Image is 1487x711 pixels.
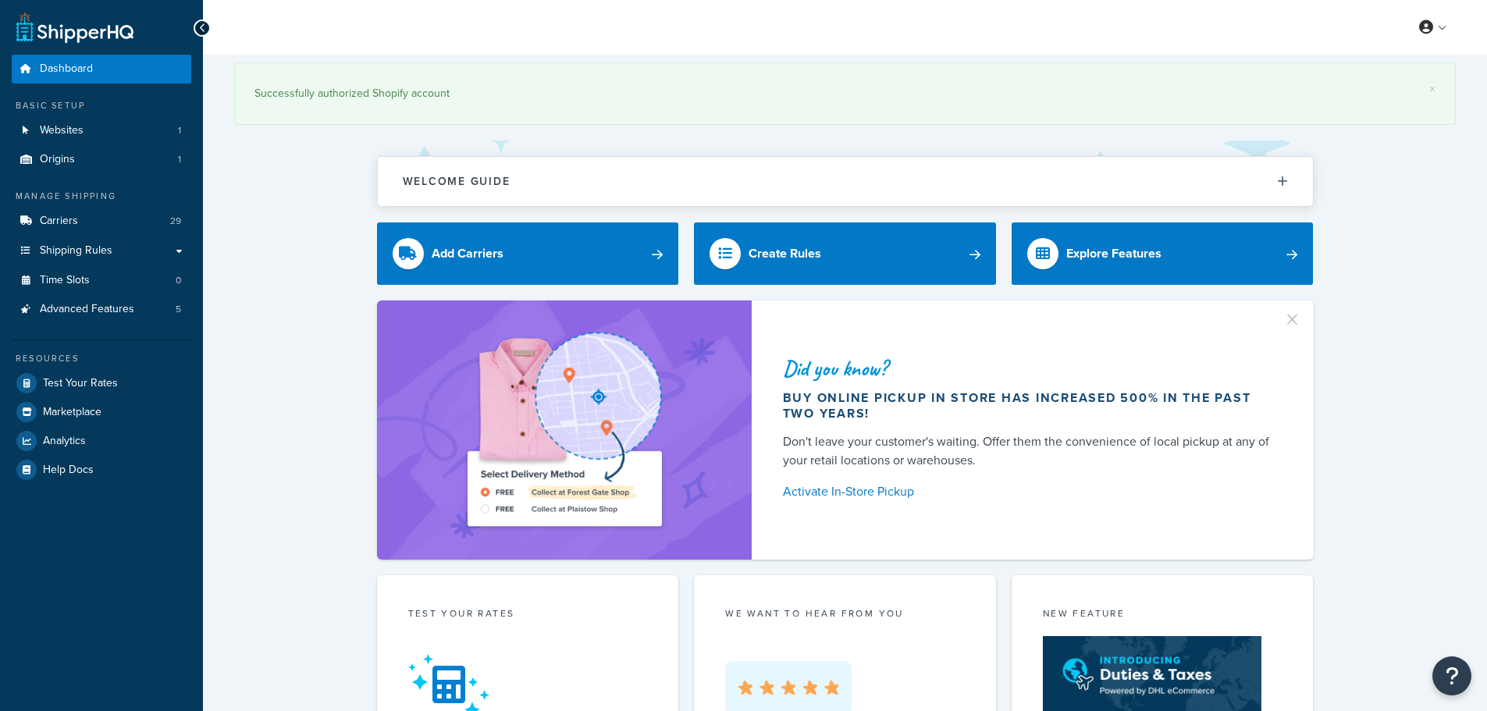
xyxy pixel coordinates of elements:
[43,435,86,448] span: Analytics
[783,390,1276,421] div: Buy online pickup in store has increased 500% in the past two years!
[40,215,78,228] span: Carriers
[1066,243,1161,265] div: Explore Features
[12,398,191,426] a: Marketplace
[403,176,510,187] h2: Welcome Guide
[43,464,94,477] span: Help Docs
[1043,606,1282,624] div: New Feature
[12,295,191,324] a: Advanced Features5
[43,377,118,390] span: Test Your Rates
[12,352,191,365] div: Resources
[12,99,191,112] div: Basic Setup
[40,62,93,76] span: Dashboard
[12,207,191,236] li: Carriers
[254,83,1435,105] div: Successfully authorized Shopify account
[176,303,181,316] span: 5
[783,357,1276,379] div: Did you know?
[12,145,191,174] li: Origins
[725,606,965,620] p: we want to hear from you
[12,266,191,295] a: Time Slots0
[1012,222,1314,285] a: Explore Features
[378,157,1313,206] button: Welcome Guide
[12,207,191,236] a: Carriers29
[178,124,181,137] span: 1
[170,215,181,228] span: 29
[40,124,84,137] span: Websites
[749,243,821,265] div: Create Rules
[176,274,181,287] span: 0
[12,236,191,265] a: Shipping Rules
[1432,656,1471,695] button: Open Resource Center
[40,244,112,258] span: Shipping Rules
[43,406,101,419] span: Marketplace
[12,145,191,174] a: Origins1
[408,606,648,624] div: Test your rates
[40,303,134,316] span: Advanced Features
[12,295,191,324] li: Advanced Features
[40,274,90,287] span: Time Slots
[377,222,679,285] a: Add Carriers
[432,243,503,265] div: Add Carriers
[12,427,191,455] a: Analytics
[1429,83,1435,95] a: ×
[423,324,706,536] img: ad-shirt-map-b0359fc47e01cab431d101c4b569394f6a03f54285957d908178d52f29eb9668.png
[783,481,1276,503] a: Activate In-Store Pickup
[12,190,191,203] div: Manage Shipping
[694,222,996,285] a: Create Rules
[178,153,181,166] span: 1
[12,266,191,295] li: Time Slots
[12,116,191,145] a: Websites1
[12,456,191,484] a: Help Docs
[40,153,75,166] span: Origins
[12,369,191,397] a: Test Your Rates
[12,55,191,84] a: Dashboard
[12,116,191,145] li: Websites
[783,432,1276,470] div: Don't leave your customer's waiting. Offer them the convenience of local pickup at any of your re...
